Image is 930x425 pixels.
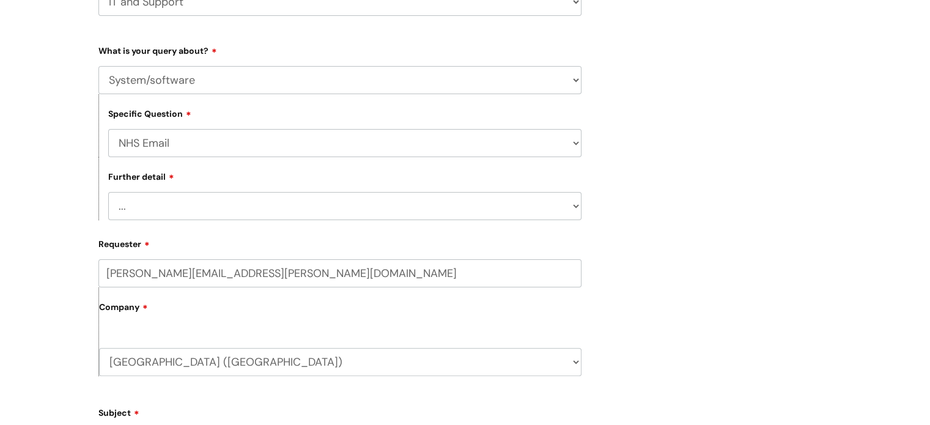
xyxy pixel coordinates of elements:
label: Specific Question [108,107,191,119]
label: Further detail [108,170,174,182]
label: Company [99,298,581,325]
label: Requester [98,235,581,249]
input: Email [98,259,581,287]
label: What is your query about? [98,42,581,56]
label: Subject [98,404,581,418]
